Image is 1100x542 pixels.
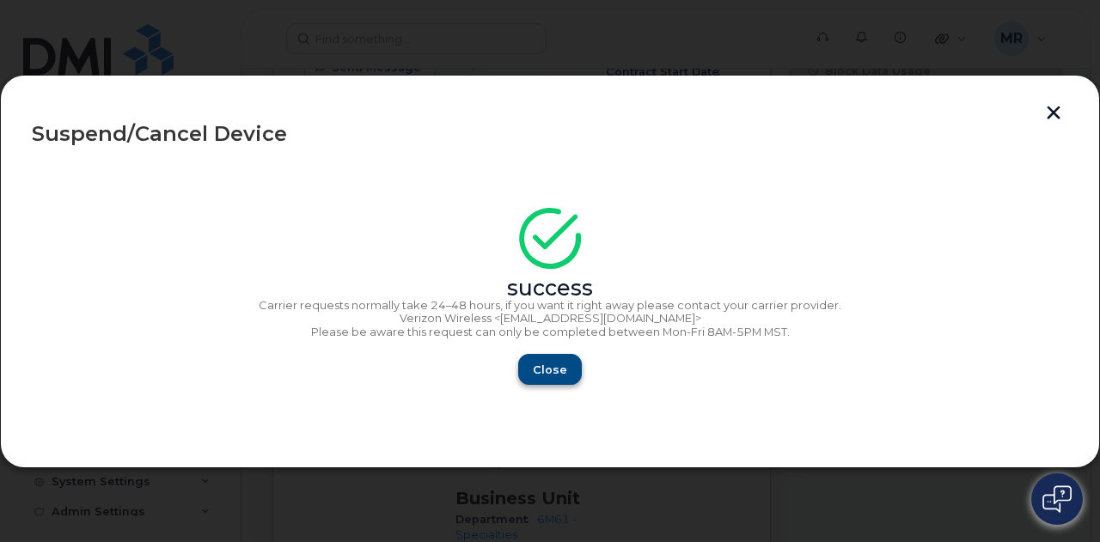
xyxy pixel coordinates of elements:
button: Close [518,354,582,385]
img: Open chat [1042,485,1072,513]
p: Carrier requests normally take 24–48 hours, if you want it right away please contact your carrier... [32,299,1068,313]
span: Close [533,362,567,378]
div: Suspend/Cancel Device [32,124,1068,144]
p: Please be aware this request can only be completed between Mon-Fri 8AM-5PM MST. [32,326,1068,339]
div: success [32,282,1068,295]
p: Verizon Wireless <[EMAIL_ADDRESS][DOMAIN_NAME]> [32,312,1068,326]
